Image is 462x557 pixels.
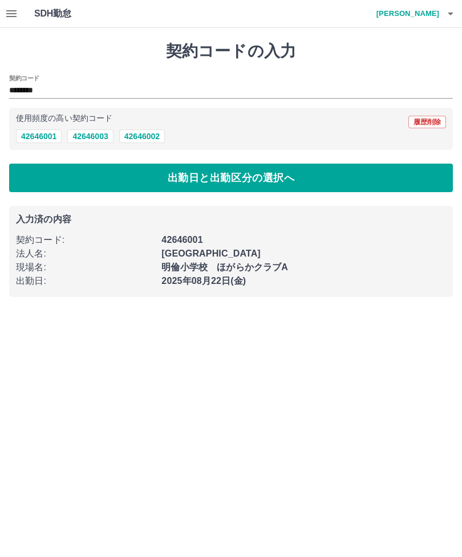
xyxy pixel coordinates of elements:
b: 2025年08月22日(金) [161,276,246,286]
p: 使用頻度の高い契約コード [16,115,112,123]
p: 契約コード : [16,233,155,247]
b: [GEOGRAPHIC_DATA] [161,249,261,258]
p: 法人名 : [16,247,155,261]
button: 42646002 [119,129,165,143]
h2: 契約コード [9,74,39,83]
p: 入力済の内容 [16,215,446,224]
p: 現場名 : [16,261,155,274]
b: 明倫小学校 ほがらかクラブA [161,262,288,272]
button: 42646001 [16,129,62,143]
button: 出勤日と出勤区分の選択へ [9,164,453,192]
p: 出勤日 : [16,274,155,288]
button: 履歴削除 [408,116,446,128]
h1: 契約コードの入力 [9,42,453,61]
b: 42646001 [161,235,202,245]
button: 42646003 [67,129,113,143]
